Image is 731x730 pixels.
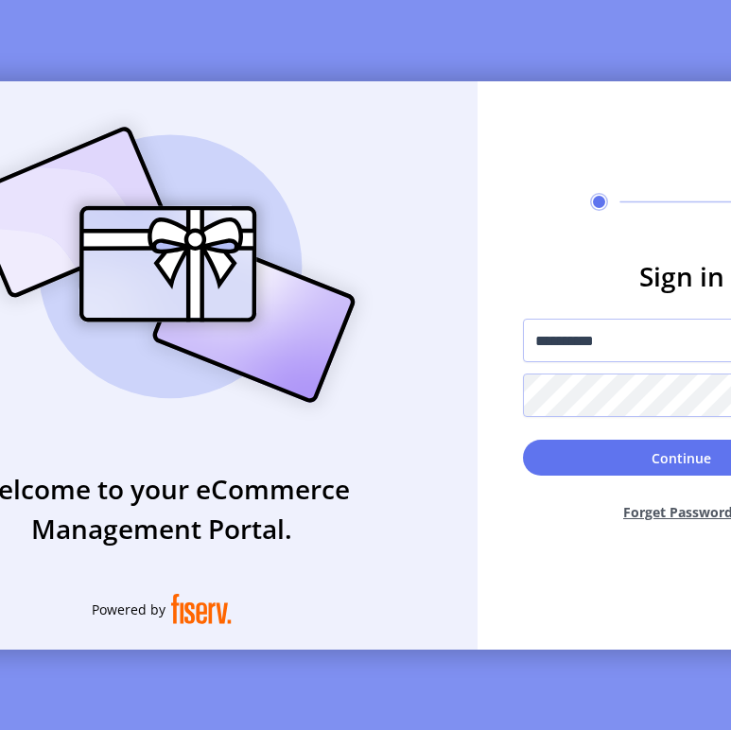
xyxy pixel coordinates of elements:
[92,600,165,619] span: Powered by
